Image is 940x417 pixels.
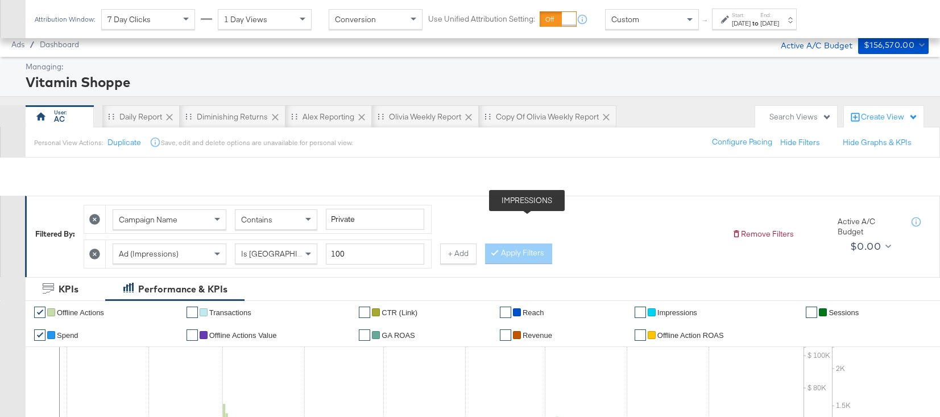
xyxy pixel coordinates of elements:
button: Hide Graphs & KPIs [843,137,912,148]
span: CTR (Link) [382,308,417,317]
div: Performance & KPIs [138,283,227,296]
div: Copy of Olivia Weekly Report [496,112,599,122]
div: Olivia Weekly Report [389,112,461,122]
div: Daily Report [119,112,162,122]
span: Offline Action ROAS [657,331,724,340]
span: Conversion [335,14,376,24]
a: ✔ [187,329,198,341]
a: ✔ [34,329,45,341]
label: End: [760,11,779,19]
button: Configure Pacing [704,132,780,152]
button: $156,570.00 [858,36,929,54]
span: Impressions [657,308,697,317]
input: Enter a number [326,243,424,265]
div: Drag to reorder tab [108,113,114,119]
div: AC [54,114,65,125]
span: Spend [57,331,78,340]
button: Duplicate [107,137,141,148]
div: Create View [861,112,918,123]
div: Diminishing Returns [197,112,268,122]
a: ✔ [359,307,370,318]
div: $156,570.00 [864,38,914,52]
span: 7 Day Clicks [107,14,151,24]
span: Revenue [523,331,552,340]
div: Alex Reporting [303,112,354,122]
input: Enter a search term [326,209,424,230]
a: ✔ [635,307,646,318]
a: ✔ [34,307,45,318]
div: Filtered By: [35,229,75,240]
button: + Add [440,243,477,264]
span: Campaign Name [119,214,177,225]
div: Personal View Actions: [34,138,103,147]
a: ✔ [359,329,370,341]
span: Is [GEOGRAPHIC_DATA] [241,249,328,259]
div: Drag to reorder tab [185,113,192,119]
span: Reach [523,308,544,317]
div: [DATE] [732,19,751,28]
span: ↑ [700,19,711,23]
span: Offline Actions [57,308,104,317]
span: Custom [611,14,639,24]
div: Managing: [26,61,926,72]
a: ✔ [187,307,198,318]
div: Vitamin Shoppe [26,72,926,92]
button: Hide Filters [780,137,820,148]
div: KPIs [59,283,78,296]
strong: to [751,19,760,27]
a: ✔ [806,307,817,318]
a: ✔ [635,329,646,341]
button: Remove Filters [732,229,794,240]
label: Use Unified Attribution Setting: [428,14,535,24]
label: Start: [732,11,751,19]
span: Ads [11,40,24,49]
span: Contains [241,214,272,225]
div: Search Views [769,112,831,122]
div: Active A/C Budget [838,216,900,237]
a: ✔ [500,307,511,318]
span: Ad (Impressions) [119,249,179,259]
span: 1 Day Views [224,14,267,24]
span: Offline Actions Value [209,331,277,340]
div: Drag to reorder tab [378,113,384,119]
div: Drag to reorder tab [485,113,491,119]
div: Drag to reorder tab [291,113,297,119]
span: Transactions [209,308,251,317]
a: Dashboard [40,40,79,49]
a: ✔ [500,329,511,341]
div: [DATE] [760,19,779,28]
div: Attribution Window: [34,15,96,23]
span: Sessions [829,308,859,317]
div: Save, edit and delete options are unavailable for personal view. [161,138,353,147]
span: / [24,40,40,49]
span: GA ROAS [382,331,415,340]
div: $0.00 [850,238,881,255]
div: Active A/C Budget [769,36,852,53]
button: $0.00 [846,237,894,255]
